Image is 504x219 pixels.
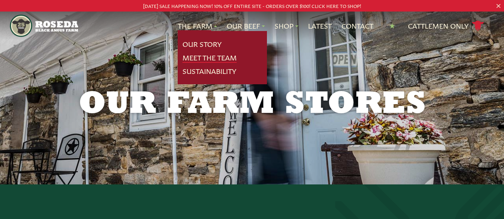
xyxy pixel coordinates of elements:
[275,21,298,31] a: Shop
[10,12,494,40] nav: Main Navigation
[10,15,78,37] img: https://roseda.com/wp-content/uploads/2021/05/roseda-25-header.png
[182,52,237,63] a: Meet The Team
[341,21,373,31] a: Contact
[182,66,236,76] a: Sustainability
[227,21,265,31] a: Our Beef
[408,19,484,33] a: Cattlemen Only
[308,21,332,31] a: Latest
[48,89,456,121] h1: Our Farm Stores
[25,2,479,10] p: [DATE] SALE HAPPENING NOW! 10% OFF ENTIRE SITE - ORDERS OVER $100! CLICK HERE TO SHOP!
[178,21,217,31] a: The Farm
[182,39,222,49] a: Our Story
